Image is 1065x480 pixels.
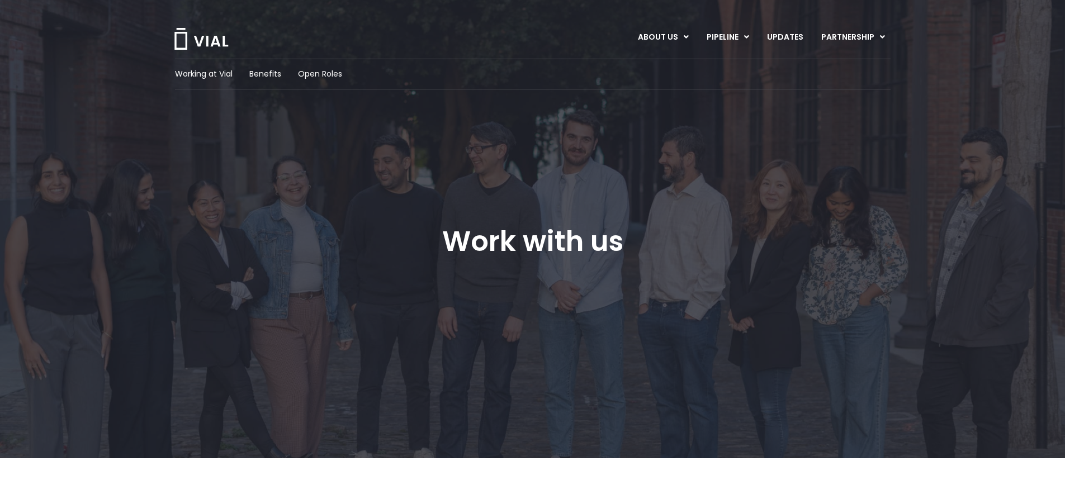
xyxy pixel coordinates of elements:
[175,68,233,80] a: Working at Vial
[173,28,229,50] img: Vial Logo
[698,28,758,47] a: PIPELINEMenu Toggle
[442,225,623,258] h1: Work with us
[758,28,812,47] a: UPDATES
[629,28,697,47] a: ABOUT USMenu Toggle
[249,68,281,80] a: Benefits
[812,28,894,47] a: PARTNERSHIPMenu Toggle
[298,68,342,80] a: Open Roles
